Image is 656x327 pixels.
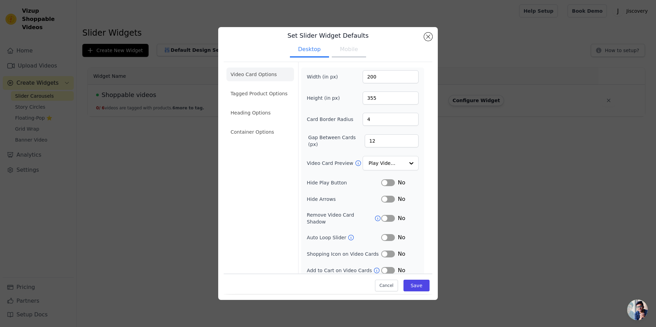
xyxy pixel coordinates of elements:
li: Tagged Product Options [226,87,294,100]
label: Width (in px) [307,73,344,80]
li: Video Card Options [226,68,294,81]
h3: Set Slider Widget Defaults [224,32,432,40]
span: No [398,233,405,242]
label: Hide Arrows [307,196,381,203]
label: Gap Between Cards (px) [308,134,365,148]
div: Open chat [627,300,648,320]
span: No [398,250,405,258]
span: No [398,195,405,203]
button: Mobile [332,43,366,58]
span: No [398,179,405,187]
li: Heading Options [226,106,294,120]
label: Height (in px) [307,95,344,101]
button: Save [403,280,430,292]
label: Add to Cart on Video Cards [307,267,373,274]
label: Hide Play Button [307,179,381,186]
label: Video Card Preview [307,160,354,167]
button: Cancel [375,280,398,292]
label: Card Border Radius [307,116,353,123]
span: No [398,266,405,275]
label: Auto Loop Slider [307,234,348,241]
button: Close modal [424,33,432,41]
li: Container Options [226,125,294,139]
button: Desktop [290,43,329,58]
span: No [398,214,405,222]
label: Shopping Icon on Video Cards [307,251,381,257]
label: Remove Video Card Shadow [307,211,374,225]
